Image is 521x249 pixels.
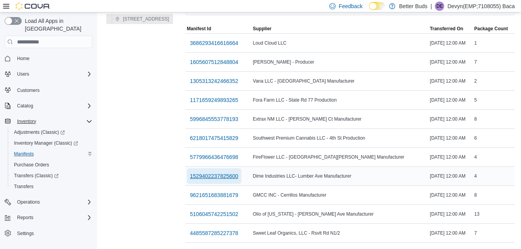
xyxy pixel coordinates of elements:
[14,140,78,146] span: Inventory Manager (Classic)
[428,38,473,48] div: [DATE] 12:00 AM
[11,149,92,159] span: Manifests
[428,171,473,181] div: [DATE] 12:00 AM
[2,197,95,207] button: Operations
[14,85,92,95] span: Customers
[447,2,515,11] p: Devyn(EMP;7108055) Baca
[17,55,29,62] span: Home
[14,101,36,111] button: Catalog
[253,173,351,179] span: Dime Industries LLC- Lumber Ave Manufacturer
[431,2,432,11] p: |
[11,138,92,148] span: Inventory Manager (Classic)
[11,171,92,180] span: Transfers (Classic)
[11,128,68,137] a: Adjustments (Classic)
[253,97,337,103] span: Fora Farm LLC - State Rd 77 Production
[187,187,242,203] button: 9621651683881679
[14,228,92,238] span: Settings
[14,173,59,179] span: Transfers (Classic)
[22,17,92,33] span: Load All Apps in [GEOGRAPHIC_DATA]
[187,35,242,51] button: 3686293416616664
[190,58,239,66] span: 1605607512848804
[190,77,239,85] span: 1305313242466352
[187,54,242,70] button: 1605607512848804
[253,230,340,236] span: Sweet Leaf Organics, LLC - Rsvlt Rd N1/2
[14,213,36,222] button: Reports
[8,181,95,192] button: Transfers
[17,87,40,93] span: Customers
[11,160,92,169] span: Purchase Orders
[428,57,473,67] div: [DATE] 12:00 AM
[474,135,477,141] span: 6
[253,211,374,217] span: Olio of [US_STATE] - [PERSON_NAME] Ave Manufacturer
[474,192,477,198] span: 8
[14,197,43,207] button: Operations
[14,54,92,63] span: Home
[2,100,95,111] button: Catalog
[253,26,272,32] span: Supplier
[474,78,477,84] span: 2
[14,162,49,168] span: Purchase Orders
[435,2,444,11] div: Devyn(EMP;7108055) Baca
[187,168,242,184] button: 1529402237825600
[16,2,50,10] img: Cova
[339,2,362,10] span: Feedback
[2,212,95,223] button: Reports
[190,134,239,142] span: 6218017475415829
[253,135,365,141] span: Southwest Premium Cannabis LLC - 4th St Production
[14,151,34,157] span: Manifests
[187,111,242,127] button: 5996845553778193
[14,69,92,79] span: Users
[474,173,477,179] span: 4
[187,149,242,165] button: 5779966436476698
[17,118,36,124] span: Inventory
[14,54,33,63] a: Home
[14,101,92,111] span: Catalog
[474,154,477,160] span: 4
[14,229,37,238] a: Settings
[428,209,473,219] div: [DATE] 12:00 AM
[436,2,443,11] span: DE
[2,53,95,64] button: Home
[253,59,314,65] span: [PERSON_NAME] - Producer
[14,129,65,135] span: Adjustments (Classic)
[14,117,92,126] span: Inventory
[14,117,39,126] button: Inventory
[474,116,477,122] span: 8
[14,183,33,190] span: Transfers
[369,2,385,10] input: Dark Mode
[187,206,242,222] button: 5106045742251502
[2,228,95,239] button: Settings
[17,214,33,221] span: Reports
[187,73,242,89] button: 1305313242466352
[428,133,473,143] div: [DATE] 12:00 AM
[428,152,473,162] div: [DATE] 12:00 AM
[8,170,95,181] a: Transfers (Classic)
[430,26,463,32] span: Transferred On
[17,71,29,77] span: Users
[190,229,239,237] span: 4485587285227378
[11,128,92,137] span: Adjustments (Classic)
[428,114,473,124] div: [DATE] 12:00 AM
[187,225,242,241] button: 4485587285227378
[253,154,404,160] span: FireFlower LLC - [GEOGRAPHIC_DATA][PERSON_NAME] Manufacturer
[14,69,32,79] button: Users
[190,96,239,104] span: 1171659249893265
[2,69,95,80] button: Users
[190,115,239,123] span: 5996845553778193
[190,39,239,47] span: 3686293416616664
[428,76,473,86] div: [DATE] 12:00 AM
[187,130,242,146] button: 6218017475415829
[8,127,95,138] a: Adjustments (Classic)
[428,95,473,105] div: [DATE] 12:00 AM
[14,197,92,207] span: Operations
[17,103,33,109] span: Catalog
[253,78,355,84] span: Vana LLC - [GEOGRAPHIC_DATA] Manufacturer
[11,160,52,169] a: Purchase Orders
[112,14,172,24] button: [STREET_ADDRESS]
[2,84,95,95] button: Customers
[428,190,473,200] div: [DATE] 12:00 AM
[2,116,95,127] button: Inventory
[253,40,287,46] span: Loud Cloud LLC
[474,59,477,65] span: 7
[253,116,362,122] span: Extrax NM LLC - [PERSON_NAME] Ct Manufacturer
